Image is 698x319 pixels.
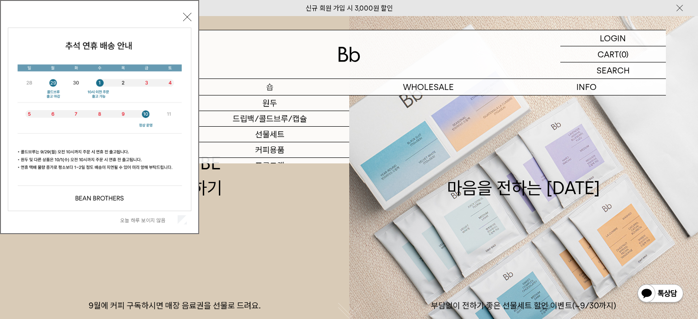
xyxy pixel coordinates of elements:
[191,158,349,173] a: 프로그램
[306,4,393,12] a: 신규 회원 가입 시 3,000원 할인
[600,30,626,46] p: LOGIN
[597,46,619,62] p: CART
[191,142,349,158] a: 커피용품
[637,283,684,305] img: 카카오톡 채널 1:1 채팅 버튼
[191,95,349,111] a: 원두
[619,46,629,62] p: (0)
[120,217,176,224] label: 오늘 하루 보이지 않음
[447,151,600,200] div: 마음을 전하는 [DATE]
[191,127,349,142] a: 선물세트
[338,47,360,62] img: 로고
[191,111,349,127] a: 드립백/콜드브루/캡슐
[8,28,191,211] img: 5e4d662c6b1424087153c0055ceb1a13_140731.jpg
[349,79,508,95] p: WHOLESALE
[560,46,666,62] a: CART (0)
[191,79,349,95] a: 숍
[508,79,666,95] p: INFO
[560,30,666,46] a: LOGIN
[183,13,191,21] button: 닫기
[597,62,630,78] p: SEARCH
